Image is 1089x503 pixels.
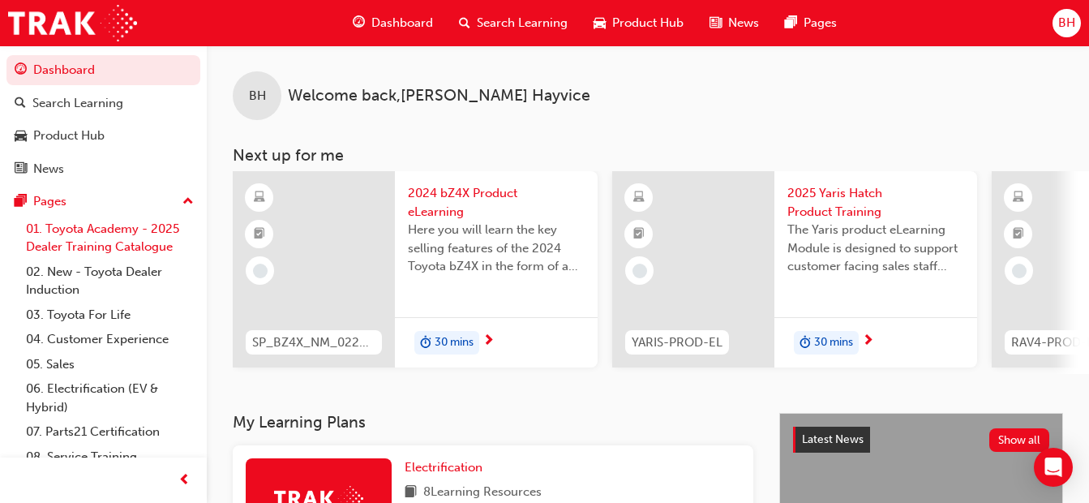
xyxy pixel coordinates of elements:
[19,445,200,470] a: 08. Service Training
[477,14,568,32] span: Search Learning
[15,97,26,111] span: search-icon
[254,187,265,209] span: learningResourceType_ELEARNING-icon
[594,13,606,33] span: car-icon
[252,333,375,352] span: SP_BZ4X_NM_0224_EL01
[710,13,722,33] span: news-icon
[581,6,697,40] a: car-iconProduct Hub
[33,160,64,178] div: News
[233,171,598,368] a: SP_BZ4X_NM_0224_EL012024 bZ4X Product eLearningHere you will learn the key selling features of th...
[612,171,977,368] a: YARIS-PROD-EL2025 Yaris Hatch Product TrainingThe Yaris product eLearning Module is designed to s...
[420,333,431,354] span: duration-icon
[800,333,811,354] span: duration-icon
[19,376,200,419] a: 06. Electrification (EV & Hybrid)
[862,334,874,349] span: next-icon
[1034,448,1073,487] div: Open Intercom Messenger
[1058,14,1075,32] span: BH
[482,334,495,349] span: next-icon
[288,87,590,105] span: Welcome back , [PERSON_NAME] Hayvice
[408,221,585,276] span: Here you will learn the key selling features of the 2024 Toyota bZ4X in the form of a virtual 6-p...
[353,13,365,33] span: guage-icon
[6,187,200,217] button: Pages
[989,428,1050,452] button: Show all
[19,260,200,303] a: 02. New - Toyota Dealer Induction
[423,483,542,503] span: 8 Learning Resources
[612,14,684,32] span: Product Hub
[6,52,200,187] button: DashboardSearch LearningProduct HubNews
[446,6,581,40] a: search-iconSearch Learning
[33,192,66,211] div: Pages
[182,191,194,213] span: up-icon
[632,333,722,352] span: YARIS-PROD-EL
[772,6,850,40] a: pages-iconPages
[633,187,645,209] span: learningResourceType_ELEARNING-icon
[405,458,489,477] a: Electrification
[33,127,105,145] div: Product Hub
[1012,264,1027,278] span: learningRecordVerb_NONE-icon
[1013,224,1024,245] span: booktick-icon
[697,6,772,40] a: news-iconNews
[6,88,200,118] a: Search Learning
[371,14,433,32] span: Dashboard
[254,224,265,245] span: booktick-icon
[32,94,123,113] div: Search Learning
[728,14,759,32] span: News
[19,419,200,445] a: 07. Parts21 Certification
[405,483,417,503] span: book-icon
[207,146,1089,165] h3: Next up for me
[408,184,585,221] span: 2024 bZ4X Product eLearning
[15,129,27,144] span: car-icon
[6,55,200,85] a: Dashboard
[15,195,27,209] span: pages-icon
[6,121,200,151] a: Product Hub
[15,162,27,177] span: news-icon
[19,303,200,328] a: 03. Toyota For Life
[785,13,797,33] span: pages-icon
[253,264,268,278] span: learningRecordVerb_NONE-icon
[1013,187,1024,209] span: learningResourceType_ELEARNING-icon
[804,14,837,32] span: Pages
[435,333,474,352] span: 30 mins
[8,5,137,41] img: Trak
[793,427,1049,453] a: Latest NewsShow all
[19,352,200,377] a: 05. Sales
[814,333,853,352] span: 30 mins
[178,471,191,491] span: prev-icon
[459,13,470,33] span: search-icon
[19,217,200,260] a: 01. Toyota Academy - 2025 Dealer Training Catalogue
[340,6,446,40] a: guage-iconDashboard
[405,460,482,475] span: Electrification
[802,432,864,446] span: Latest News
[787,184,964,221] span: 2025 Yaris Hatch Product Training
[787,221,964,276] span: The Yaris product eLearning Module is designed to support customer facing sales staff with introd...
[632,264,647,278] span: learningRecordVerb_NONE-icon
[19,327,200,352] a: 04. Customer Experience
[6,154,200,184] a: News
[233,413,753,432] h3: My Learning Plans
[1053,9,1081,37] button: BH
[249,87,266,105] span: BH
[15,63,27,78] span: guage-icon
[633,224,645,245] span: booktick-icon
